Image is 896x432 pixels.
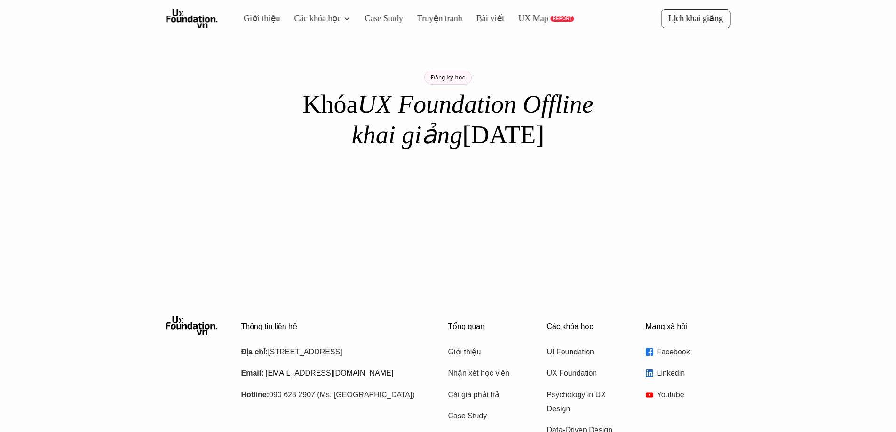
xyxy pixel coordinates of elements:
[547,323,632,332] p: Các khóa học
[448,323,533,332] p: Tổng quan
[260,170,636,241] iframe: Tally form
[241,349,268,357] strong: Địa chỉ:
[448,346,523,360] a: Giới thiệu
[241,389,425,403] p: 090 628 2907 (Ms. [GEOGRAPHIC_DATA])
[448,410,523,424] a: Case Study
[365,14,403,23] a: Case Study
[241,323,425,332] p: Thông tin liên hệ
[646,323,730,332] p: Mạng xã hội
[657,367,730,381] p: Linkedin
[284,89,613,151] h1: Khóa [DATE]
[448,389,523,403] a: Cái giá phải trả
[550,16,574,22] a: REPORT
[431,74,466,81] p: Đăng ký học
[241,346,425,360] p: [STREET_ADDRESS]
[518,14,548,23] a: UX Map
[294,14,341,23] a: Các khóa học
[668,13,723,24] p: Lịch khai giảng
[547,367,622,381] a: UX Foundation
[241,370,264,378] strong: Email:
[266,370,393,378] a: [EMAIL_ADDRESS][DOMAIN_NAME]
[476,14,504,23] a: Bài viết
[547,346,622,360] a: UI Foundation
[657,389,730,403] p: Youtube
[547,389,622,417] a: Psychology in UX Design
[657,346,730,360] p: Facebook
[646,367,730,381] a: Linkedin
[646,346,730,360] a: Facebook
[552,16,572,22] p: REPORT
[448,367,523,381] a: Nhận xét học viên
[244,14,280,23] a: Giới thiệu
[661,9,730,28] a: Lịch khai giảng
[417,14,462,23] a: Truyện tranh
[241,392,270,400] strong: Hotline:
[646,389,730,403] a: Youtube
[352,88,600,152] em: UX Foundation Offline khai giảng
